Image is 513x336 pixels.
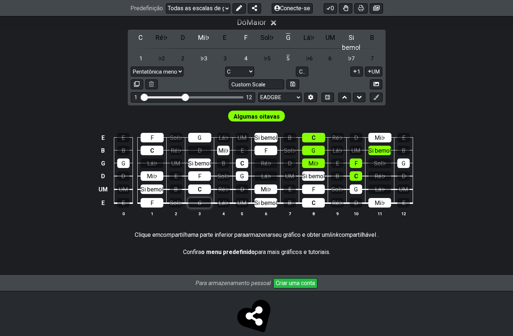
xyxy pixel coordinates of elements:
[122,147,125,154] font: B
[278,54,298,64] div: alternar grau de escala
[131,33,151,42] div: alternar classe de tom
[240,173,244,180] font: G
[219,199,228,206] font: Lá♭
[312,186,315,193] font: F
[240,160,244,167] font: C
[238,134,246,141] font: UM
[336,212,338,216] font: 9
[272,3,313,13] button: Conecte-se
[218,147,228,154] font: Mi♭
[362,33,382,42] div: alternar classe de tom
[218,173,230,180] font: Sol♭
[121,173,125,180] font: D
[152,54,172,64] div: alternar grau de escala
[175,212,177,216] font: 2
[151,212,153,216] font: 1
[239,301,274,336] span: Clique para armazenar e compartilhar!
[261,173,271,180] font: Lá♭
[130,5,163,12] font: Predefinição
[156,34,168,41] font: Ré♭
[402,147,405,154] font: B
[299,54,319,64] div: alternar grau de escala
[254,134,277,141] font: Si bemol
[150,134,154,141] font: F
[312,134,316,141] font: C
[196,280,271,287] font: Para armazenamento pessoal
[375,134,385,141] font: Mi♭
[273,278,317,288] button: Criar uma conta
[350,67,363,76] button: 1
[241,147,244,154] font: E
[264,55,271,62] font: ♭5
[171,160,180,167] font: UM
[341,33,361,52] div: alternar classe de tom
[312,199,316,206] font: C
[194,54,214,64] div: alternar grau de escala
[260,34,274,41] font: Sol♭
[371,55,374,62] font: 7
[218,186,229,193] font: Ré♭
[174,173,178,180] font: E
[354,3,368,13] button: Imprimir
[236,54,256,64] div: alternar grau de escala
[365,67,382,76] button: UM
[200,55,207,62] font: ♭3
[328,55,332,62] font: 6
[289,212,291,216] font: 7
[160,231,193,238] font: compartilhar
[354,134,358,141] font: D
[223,55,227,62] font: 3
[188,160,211,167] font: Si bemol
[139,55,142,62] font: 1
[331,5,334,12] font: 0
[324,3,337,13] button: 0
[296,67,308,76] button: C..
[122,160,125,167] font: G
[375,173,385,180] font: Ré♭
[122,199,125,206] font: E
[336,160,339,167] font: E
[362,54,382,64] div: alternar grau de escala
[173,33,193,42] div: alternar classe de tom
[284,147,296,154] font: Sol♭
[320,54,340,64] div: alternar grau de escala
[288,199,291,206] font: B
[321,93,334,102] button: Alternar visualização de acordes horizontais
[101,135,105,142] font: E
[320,33,340,42] div: alternar classe de tom
[312,212,315,216] font: 8
[158,55,165,62] font: ♭2
[265,212,267,216] font: 6
[335,173,339,180] font: B
[198,173,201,180] font: F
[193,231,245,238] font: na parte inferior para
[331,186,343,193] font: Sol♭
[330,231,339,238] font: link
[134,94,137,101] font: 1
[332,147,342,154] font: Lá♭
[402,173,406,180] font: D
[288,134,291,141] font: B
[131,67,183,76] select: Escala
[147,173,157,180] font: Mi♭
[342,34,360,51] font: Si bemol
[352,147,360,154] font: UM
[338,93,351,102] button: Mover para cima
[166,3,230,13] select: Predefinição
[246,94,252,101] font: 12
[326,34,335,41] font: UM
[234,111,280,122] span: Primeiro habilite o modo de edição completa para editar
[261,186,271,193] font: Mi♭
[145,79,158,89] button: Excluir
[236,33,256,42] div: alternar classe de tom
[378,212,382,216] font: 11
[354,160,358,167] font: F
[304,93,317,102] button: Editar Afinação
[244,34,248,41] font: F
[354,212,358,216] font: 10
[194,33,214,42] div: alternar classe de tom
[170,134,182,141] font: Sol♭
[215,54,235,64] div: alternar grau de escala
[374,160,386,167] font: Sol♭
[240,186,244,193] font: D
